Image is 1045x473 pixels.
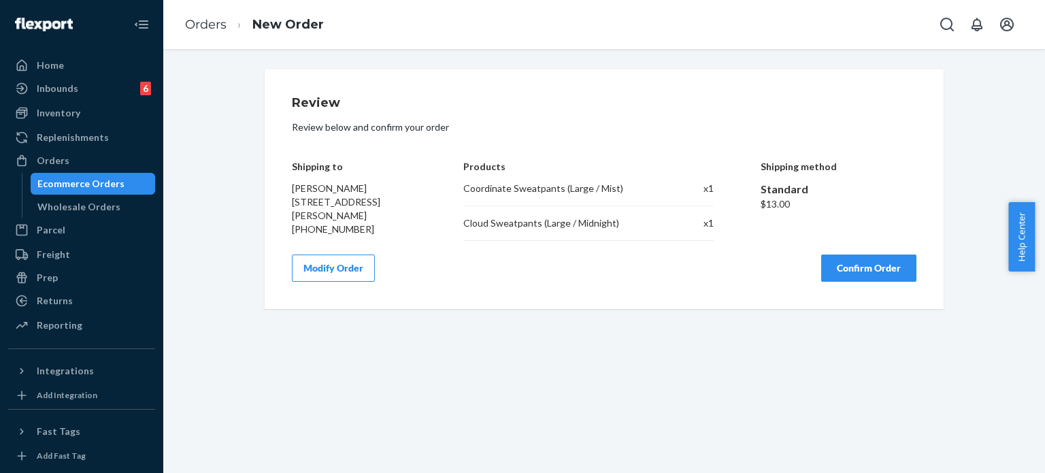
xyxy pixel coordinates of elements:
p: Review below and confirm your order [292,120,916,134]
div: Wholesale Orders [37,200,120,214]
h4: Shipping to [292,161,417,172]
div: Add Integration [37,389,97,401]
div: x 1 [674,216,714,230]
button: Open account menu [993,11,1021,38]
a: Home [8,54,155,76]
a: Inbounds6 [8,78,155,99]
div: Coordinate Sweatpants (Large / Mist) [463,182,660,195]
img: Flexport logo [15,18,73,31]
div: Cloud Sweatpants (Large / Midnight) [463,216,660,230]
div: Replenishments [37,131,109,144]
h4: Products [463,161,713,172]
a: Reporting [8,314,155,336]
a: New Order [252,17,324,32]
a: Inventory [8,102,155,124]
div: x 1 [674,182,714,195]
a: Wholesale Orders [31,196,156,218]
h4: Shipping method [761,161,917,172]
div: Home [37,59,64,72]
div: Fast Tags [37,425,80,438]
button: Help Center [1008,202,1035,272]
a: Prep [8,267,155,289]
h1: Review [292,97,916,110]
a: Add Integration [8,387,155,404]
div: Orders [37,154,69,167]
ol: breadcrumbs [174,5,335,45]
div: Parcel [37,223,65,237]
a: Parcel [8,219,155,241]
button: Integrations [8,360,155,382]
button: Fast Tags [8,421,155,442]
button: Close Navigation [128,11,155,38]
div: Freight [37,248,70,261]
div: [PHONE_NUMBER] [292,223,417,236]
button: Open notifications [963,11,991,38]
a: Add Fast Tag [8,448,155,464]
button: Modify Order [292,255,375,282]
div: Returns [37,294,73,308]
div: Ecommerce Orders [37,177,125,191]
div: Standard [761,182,917,197]
div: Add Fast Tag [37,450,86,461]
div: Integrations [37,364,94,378]
button: Open Search Box [933,11,961,38]
div: Inventory [37,106,80,120]
div: $13.00 [761,197,917,211]
a: Orders [8,150,155,172]
div: 6 [140,82,151,95]
span: [PERSON_NAME] [STREET_ADDRESS][PERSON_NAME] [292,182,380,221]
a: Orders [185,17,227,32]
div: Reporting [37,319,82,332]
a: Freight [8,244,155,265]
button: Confirm Order [821,255,916,282]
a: Replenishments [8,127,155,148]
a: Ecommerce Orders [31,173,156,195]
div: Inbounds [37,82,78,95]
a: Returns [8,290,155,312]
div: Prep [37,271,58,284]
